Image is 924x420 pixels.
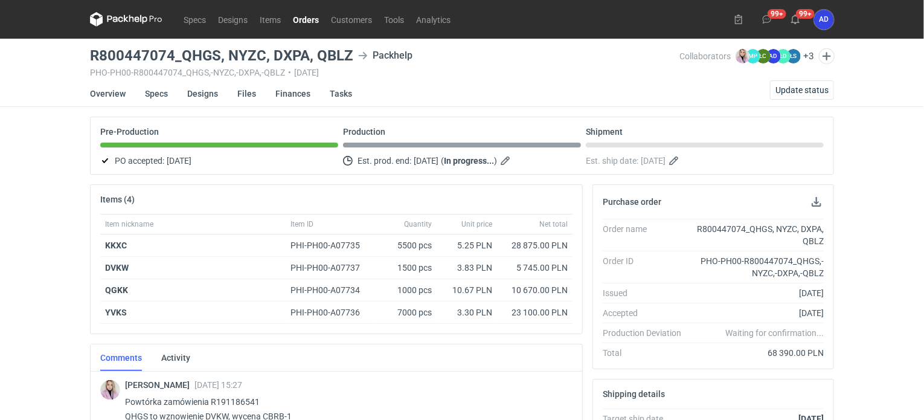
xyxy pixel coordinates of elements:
span: [DATE] 15:27 [194,380,242,390]
strong: DVKW [105,263,129,273]
span: [DATE] [414,153,438,168]
button: +3 [803,51,814,62]
span: [PERSON_NAME] [125,380,194,390]
a: Tasks [330,80,352,107]
figcaption: AD [766,49,781,63]
div: Order name [603,223,691,247]
figcaption: ŁS [786,49,801,63]
span: Unit price [461,219,492,229]
button: 99+ [757,10,777,29]
div: PHO-PH00-R800447074_QHGS,-NYZC,-DXPA,-QBLZ [691,255,824,279]
a: Designs [187,80,218,107]
span: Update status [775,86,829,94]
a: Files [237,80,256,107]
div: Issued [603,287,691,299]
span: Item nickname [105,219,153,229]
strong: In progress... [444,156,494,166]
p: Production [343,127,385,137]
a: Customers [325,12,378,27]
h2: Items (4) [100,195,135,204]
h3: R800447074_QHGS, NYZC, DXPA, QBLZ [90,48,353,63]
span: Collaborators [679,51,731,61]
em: ( [441,156,444,166]
a: Comments [100,344,142,371]
em: Waiting for confirmation... [725,327,824,339]
em: ) [494,156,497,166]
img: Klaudia Wiśniewska [736,49,750,63]
h2: Purchase order [603,197,661,207]
p: Pre-Production [100,127,159,137]
button: 99+ [786,10,805,29]
a: Tools [378,12,410,27]
div: 23 100.00 PLN [502,306,568,318]
figcaption: ŁD [776,49,791,63]
a: Items [254,12,287,27]
div: 3.30 PLN [441,306,492,318]
div: PHO-PH00-R800447074_QHGS,-NYZC,-DXPA,-QBLZ [DATE] [90,68,679,77]
div: Total [603,347,691,359]
div: Est. ship date: [586,153,824,168]
div: 3.83 PLN [441,262,492,274]
a: Overview [90,80,126,107]
a: Specs [145,80,168,107]
span: [DATE] [641,153,666,168]
div: PHI-PH00-A07734 [290,284,371,296]
a: Orders [287,12,325,27]
div: Production Deviation [603,327,691,339]
div: Est. prod. end: [343,153,581,168]
div: 5.25 PLN [441,239,492,251]
div: 5 745.00 PLN [502,262,568,274]
svg: Packhelp Pro [90,12,162,27]
figcaption: ŁC [756,49,771,63]
span: Quantity [404,219,432,229]
button: Edit estimated production end date [499,153,514,168]
a: Analytics [410,12,457,27]
span: Net total [539,219,568,229]
div: 10 670.00 PLN [502,284,568,296]
button: Download PO [809,195,824,209]
div: 1000 pcs [376,279,437,302]
strong: QGKK [105,285,128,295]
strong: YVKS [105,308,127,317]
figcaption: MP [746,49,760,63]
button: Edit collaborators [819,48,835,64]
p: Shipment [586,127,623,137]
div: 28 875.00 PLN [502,239,568,251]
span: Item ID [290,219,313,229]
div: [DATE] [691,287,824,299]
div: Packhelp [358,48,412,63]
div: Accepted [603,307,691,319]
div: PHI-PH00-A07737 [290,262,371,274]
div: PO accepted: [100,153,338,168]
button: Edit estimated shipping date [668,153,682,168]
a: Designs [212,12,254,27]
img: Klaudia Wiśniewska [100,380,120,400]
div: PHI-PH00-A07735 [290,239,371,251]
span: • [288,68,291,77]
button: AD [814,10,834,30]
div: [DATE] [691,307,824,319]
div: Anita Dolczewska [814,10,834,30]
button: Update status [770,80,834,100]
div: 68 390.00 PLN [691,347,824,359]
strong: KKXC [105,241,127,250]
div: Order ID [603,255,691,279]
h2: Shipping details [603,389,665,399]
a: Specs [178,12,212,27]
span: [DATE] [167,153,191,168]
a: Finances [275,80,310,107]
div: 1500 pcs [376,257,437,279]
div: 10.67 PLN [441,284,492,296]
div: 5500 pcs [376,234,437,257]
div: PHI-PH00-A07736 [290,306,371,318]
a: Activity [161,344,190,371]
div: R800447074_QHGS, NYZC, DXPA, QBLZ [691,223,824,247]
div: 7000 pcs [376,302,437,324]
